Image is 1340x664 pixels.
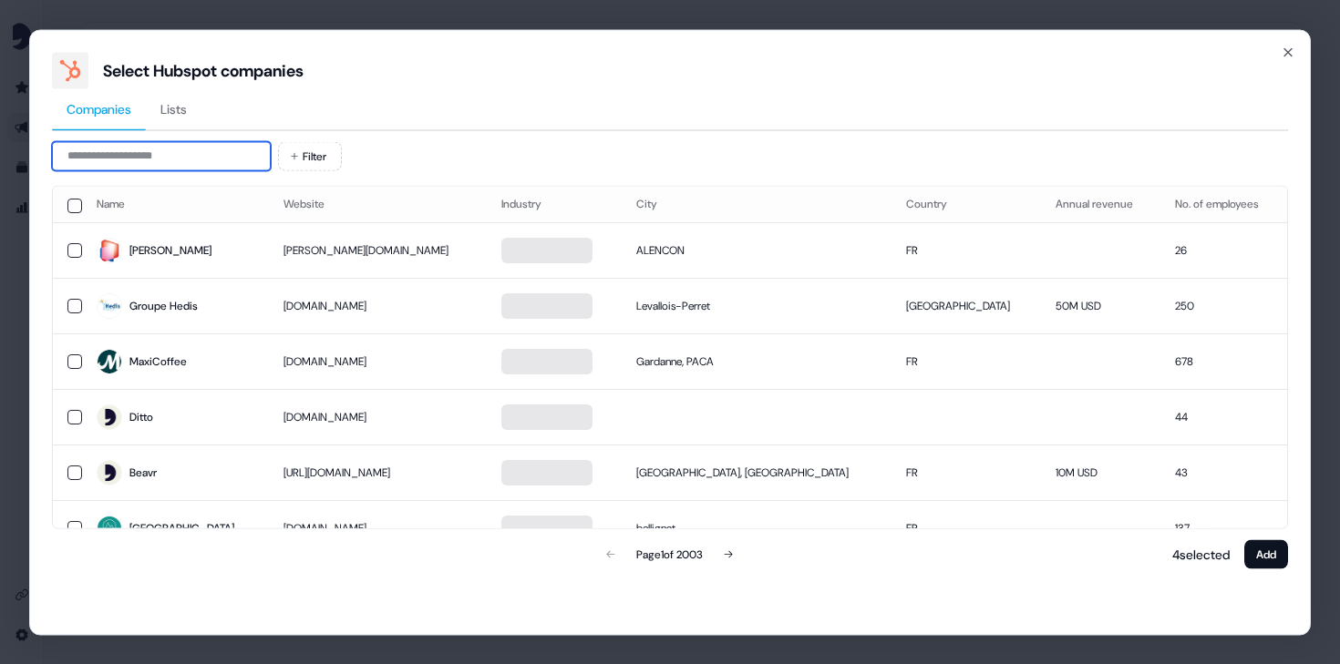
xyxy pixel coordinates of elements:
div: Select Hubspot companies [103,59,304,81]
td: [GEOGRAPHIC_DATA], [GEOGRAPHIC_DATA] [622,444,892,500]
td: [DOMAIN_NAME] [269,333,487,389]
div: [PERSON_NAME] [129,241,211,260]
th: Country [892,186,1041,222]
span: Companies [67,99,131,117]
td: FR [892,500,1041,556]
td: 137 [1160,500,1287,556]
td: 10M USD [1041,444,1160,500]
td: bellignat [622,500,892,556]
td: 250 [1160,278,1287,333]
div: Groupe Hedis [129,297,198,315]
th: No. of employees [1160,186,1287,222]
div: Page 1 of 2003 [636,545,703,563]
td: [DOMAIN_NAME] [269,389,487,444]
td: [DOMAIN_NAME] [269,278,487,333]
td: [DOMAIN_NAME] [269,500,487,556]
td: 44 [1160,389,1287,444]
td: 43 [1160,444,1287,500]
td: Levallois-Perret [622,278,892,333]
th: City [622,186,892,222]
td: Gardanne, PACA [622,333,892,389]
th: Name [82,186,269,222]
td: 50M USD [1041,278,1160,333]
td: ALENCON [622,222,892,278]
th: Annual revenue [1041,186,1160,222]
td: [URL][DOMAIN_NAME] [269,444,487,500]
p: 4 selected [1165,545,1230,563]
button: Filter [278,141,342,170]
button: Add [1244,539,1288,568]
th: Website [269,186,487,222]
td: FR [892,444,1041,500]
td: [PERSON_NAME][DOMAIN_NAME] [269,222,487,278]
td: FR [892,222,1041,278]
div: [GEOGRAPHIC_DATA] [129,519,234,537]
span: Lists [160,99,187,117]
td: FR [892,333,1041,389]
td: [GEOGRAPHIC_DATA] [892,278,1041,333]
td: 26 [1160,222,1287,278]
td: 678 [1160,333,1287,389]
div: Beavr [129,464,157,482]
th: Industry [487,186,622,222]
div: MaxiCoffee [129,352,187,371]
div: Ditto [129,408,153,426]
